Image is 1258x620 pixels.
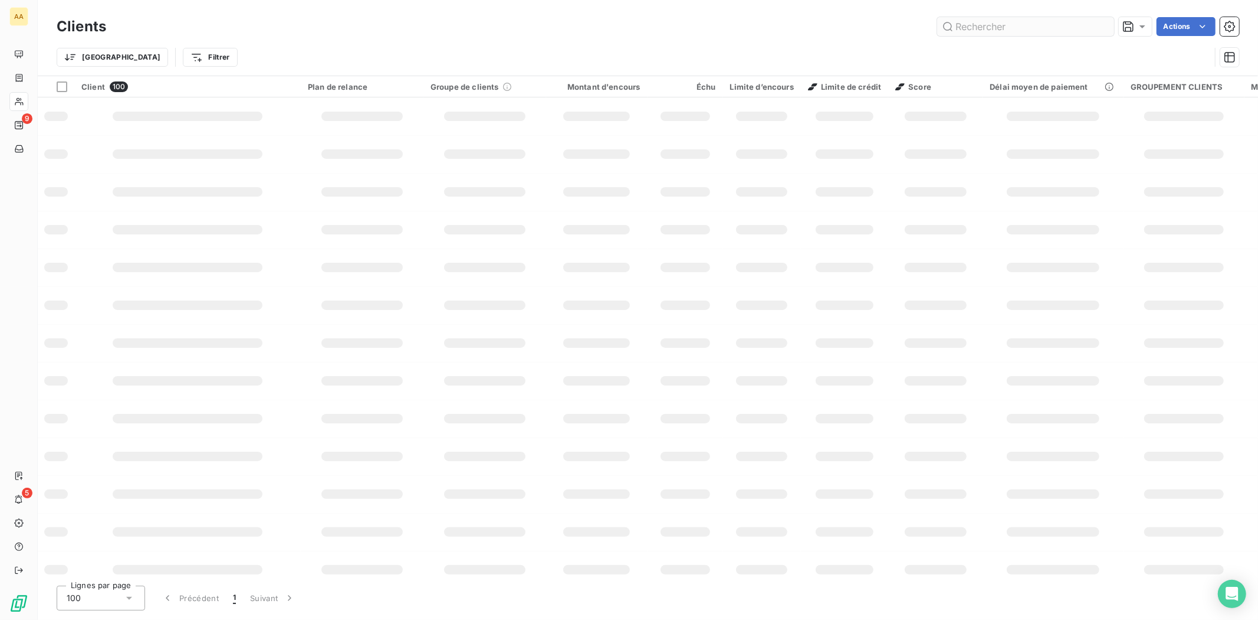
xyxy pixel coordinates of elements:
[57,48,168,67] button: [GEOGRAPHIC_DATA]
[431,82,499,92] span: Groupe de clients
[226,586,243,611] button: 1
[553,82,641,92] div: Montant d'encours
[57,16,106,37] h3: Clients
[183,48,237,67] button: Filtrer
[233,592,236,604] span: 1
[155,586,226,611] button: Précédent
[1157,17,1216,36] button: Actions
[67,592,81,604] span: 100
[895,82,931,92] span: Score
[937,17,1114,36] input: Rechercher
[655,82,716,92] div: Échu
[22,488,32,498] span: 5
[110,81,128,92] span: 100
[990,82,1116,92] div: Délai moyen de paiement
[81,82,105,92] span: Client
[808,82,881,92] span: Limite de crédit
[308,82,416,92] div: Plan de relance
[730,82,794,92] div: Limite d’encours
[1131,82,1237,92] div: GROUPEMENT CLIENTS
[22,113,32,124] span: 9
[9,594,28,613] img: Logo LeanPay
[1218,580,1246,608] div: Open Intercom Messenger
[9,7,28,26] div: AA
[243,586,303,611] button: Suivant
